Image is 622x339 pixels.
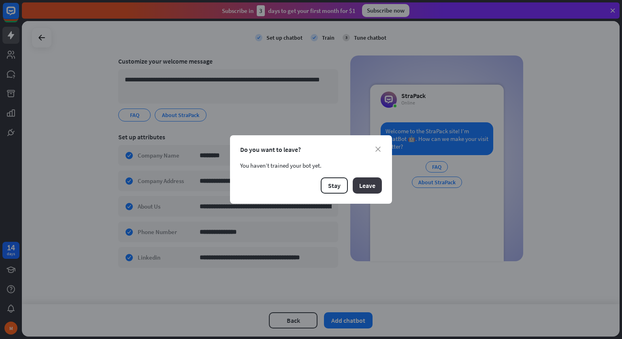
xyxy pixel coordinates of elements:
[375,147,381,152] i: close
[321,177,348,194] button: Stay
[6,3,31,28] button: Open LiveChat chat widget
[240,145,382,154] div: Do you want to leave?
[240,162,382,169] div: You haven’t trained your bot yet.
[353,177,382,194] button: Leave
